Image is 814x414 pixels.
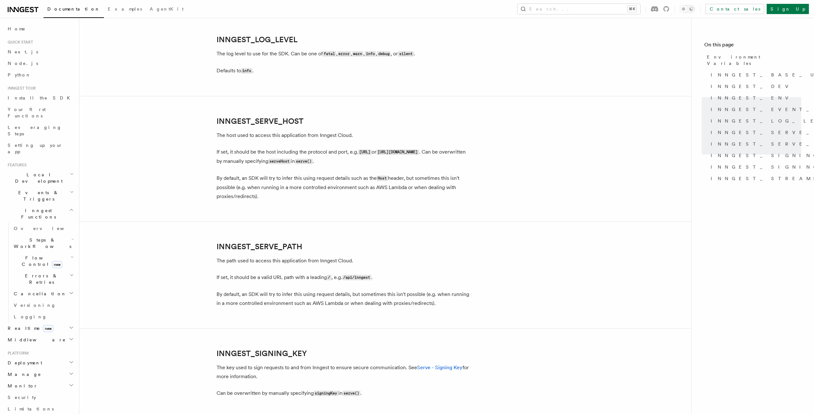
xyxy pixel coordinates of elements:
span: Limitations [8,406,54,411]
code: serve() [343,391,360,396]
div: Inngest Functions [5,223,75,322]
a: INNGEST_LOG_LEVEL [217,35,297,44]
code: [URL] [358,149,372,155]
span: new [43,325,53,332]
p: The host used to access this application from Inngest Cloud. [217,131,472,140]
span: Documentation [47,6,100,12]
a: Logging [11,311,75,322]
a: Next.js [5,46,75,58]
a: Versioning [11,299,75,311]
button: Local Development [5,169,75,187]
a: Environment Variables [704,51,801,69]
p: The log level to use for the SDK. Can be one of , , , , , or . [217,49,472,59]
code: serveHost [268,159,291,164]
code: /api/inngest [342,275,371,280]
a: Contact sales [706,4,764,14]
span: Local Development [5,171,70,184]
a: Serve - Signing Key [417,364,462,370]
code: warn [352,51,363,57]
a: INNGEST_SIGNING_KEY_FALLBACK [708,161,801,173]
span: Leveraging Steps [8,125,62,136]
span: Features [5,163,27,168]
code: error [337,51,351,57]
a: Python [5,69,75,81]
span: Setting up your app [8,143,63,154]
p: By default, an SDK will try to infer this using request details such as the header, but sometimes... [217,174,472,201]
code: info [241,68,252,74]
code: fatal [323,51,336,57]
a: Leveraging Steps [5,122,75,139]
button: Cancellation [11,288,75,299]
p: Can be overwritten by manually specifying in . [217,389,472,398]
code: serve() [295,159,313,164]
a: INNGEST_SIGNING_KEY [217,349,307,358]
span: INNGEST_DEV [711,83,792,90]
button: Monitor [5,380,75,392]
p: Defaults to . [217,66,472,76]
p: The key used to sign requests to and from Inngest to ensure secure communication. See for more in... [217,363,472,381]
a: Node.js [5,58,75,69]
span: new [52,261,62,268]
a: INNGEST_LOG_LEVEL [708,115,801,127]
code: info [365,51,376,57]
button: Middleware [5,334,75,346]
p: The path used to access this application from Inngest Cloud. [217,256,472,265]
a: INNGEST_DEV [708,81,801,92]
span: Environment Variables [707,54,801,67]
button: Realtimenew [5,322,75,334]
span: Your first Functions [8,107,46,118]
span: Home [8,26,26,32]
p: If set, it should be a valid URL path with a leading , e.g. . [217,273,472,282]
code: silent [398,51,414,57]
p: If set, it should be the host including the protocol and port, e.g. or . Can be overwritten by ma... [217,147,472,166]
button: Steps & Workflows [11,234,75,252]
span: Monitor [5,383,38,389]
span: Middleware [5,337,66,343]
a: Security [5,392,75,403]
code: Host [377,176,388,181]
a: Your first Functions [5,104,75,122]
span: Quick start [5,40,33,45]
span: Overview [14,226,80,231]
a: INNGEST_STREAMING [708,173,801,184]
button: Flow Controlnew [11,252,75,270]
span: Python [8,72,31,77]
span: Realtime [5,325,53,331]
button: Errors & Retries [11,270,75,288]
p: By default, an SDK will try to infer this using request details, but sometimes this isn't possibl... [217,290,472,308]
span: Node.js [8,61,38,66]
button: Search...⌘K [518,4,640,14]
a: Setting up your app [5,139,75,157]
a: INNGEST_EVENT_KEY [708,104,801,115]
span: Flow Control [11,255,70,267]
span: Logging [14,314,47,319]
a: INNGEST_SERVE_HOST [217,117,304,126]
button: Toggle dark mode [680,5,695,13]
a: INNGEST_SIGNING_KEY [708,150,801,161]
code: / [327,275,331,280]
code: debug [377,51,391,57]
code: signingKey [314,391,338,396]
a: Examples [104,2,146,17]
a: INNGEST_BASE_URL [708,69,801,81]
a: INNGEST_ENV [708,92,801,104]
a: INNGEST_SERVE_HOST [708,127,801,138]
span: Events & Triggers [5,189,70,202]
a: Home [5,23,75,35]
button: Inngest Functions [5,205,75,223]
a: AgentKit [146,2,187,17]
span: Inngest tour [5,86,36,91]
a: Overview [11,223,75,234]
button: Deployment [5,357,75,369]
span: INNGEST_ENV [711,95,792,101]
span: AgentKit [150,6,184,12]
span: Security [8,395,36,400]
a: INNGEST_SERVE_PATH [708,138,801,150]
a: INNGEST_SERVE_PATH [217,242,302,251]
span: Examples [108,6,142,12]
span: Install the SDK [8,95,74,100]
span: Errors & Retries [11,273,69,285]
a: Install the SDK [5,92,75,104]
span: Next.js [8,49,38,54]
span: Steps & Workflows [11,237,71,250]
